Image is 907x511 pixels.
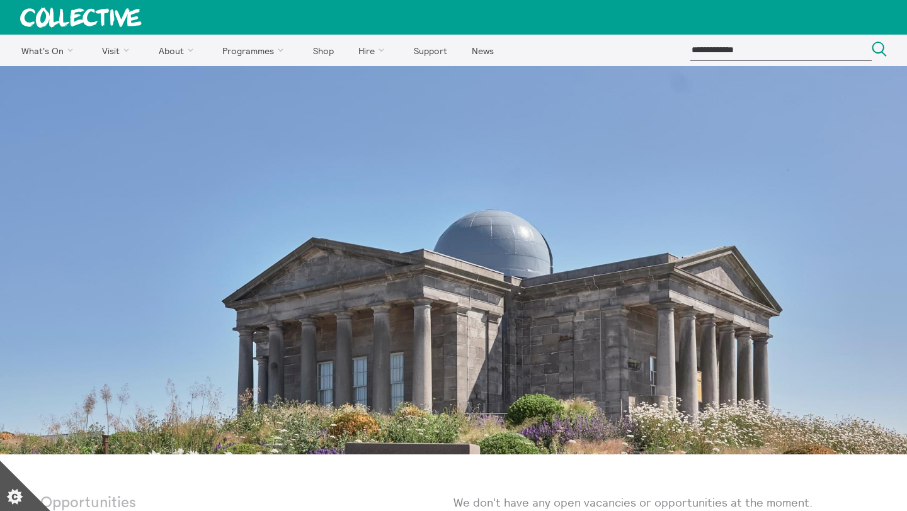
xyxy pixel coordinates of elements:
a: Visit [91,35,145,66]
a: Shop [302,35,345,66]
a: Programmes [212,35,300,66]
a: Hire [348,35,401,66]
a: News [460,35,505,66]
p: We don't have any open vacancies or opportunities at the moment. [453,495,867,510]
a: What's On [10,35,89,66]
a: Support [402,35,458,66]
a: About [147,35,209,66]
